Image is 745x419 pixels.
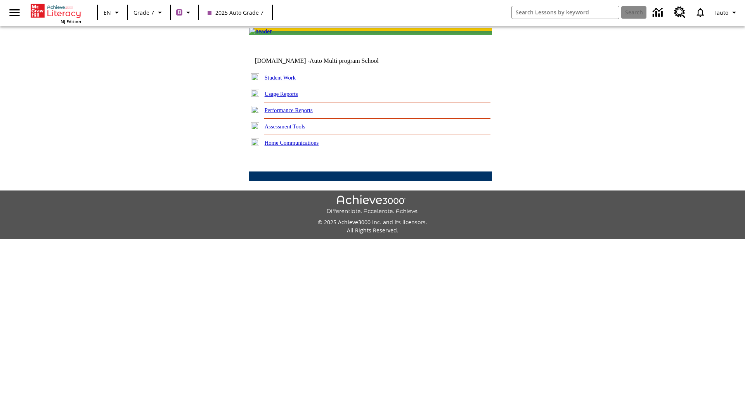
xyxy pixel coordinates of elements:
td: [DOMAIN_NAME] - [255,57,398,64]
a: Data Center [648,2,669,23]
a: Usage Reports [265,91,298,97]
a: Home Communications [265,140,319,146]
button: Profile/Settings [710,5,742,19]
img: header [249,28,272,35]
span: B [178,7,181,17]
span: 2025 Auto Grade 7 [208,9,263,17]
span: EN [104,9,111,17]
span: Grade 7 [133,9,154,17]
div: Home [31,2,81,24]
a: Notifications [690,2,710,23]
nobr: Auto Multi program School [310,57,379,64]
a: Performance Reports [265,107,313,113]
img: plus.gif [251,90,259,97]
a: Resource Center, Will open in new tab [669,2,690,23]
button: Language: EN, Select a language [100,5,125,19]
img: plus.gif [251,122,259,129]
input: search field [512,6,619,19]
img: plus.gif [251,139,259,145]
span: NJ Edition [61,19,81,24]
a: Assessment Tools [265,123,305,130]
button: Boost Class color is purple. Change class color [173,5,196,19]
button: Open side menu [3,1,26,24]
button: Grade: Grade 7, Select a grade [130,5,168,19]
span: Tauto [714,9,728,17]
img: Achieve3000 Differentiate Accelerate Achieve [326,195,419,215]
img: plus.gif [251,106,259,113]
a: Student Work [265,74,296,81]
img: plus.gif [251,73,259,80]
